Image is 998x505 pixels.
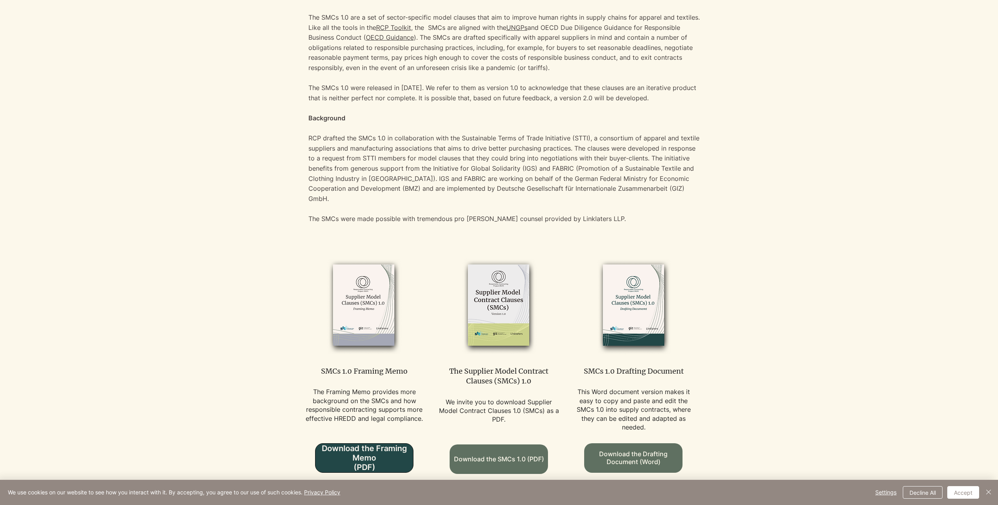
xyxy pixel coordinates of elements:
[308,214,702,224] p: The SMCs were made possible with tremendous pro [PERSON_NAME] counsel provided by Linklaters LLP.
[984,486,993,499] button: Close
[454,455,544,463] span: Download the SMCs 1.0 (PDF)
[875,487,897,498] span: Settings
[366,33,414,41] a: OECD Guidance
[580,257,687,354] img: smcs_drafting_doc_edited.png
[303,387,426,423] p: The Framing Memo provides more background on the SMCs and how responsible contracting supports mo...
[308,133,702,214] p: RCP drafted the SMCs 1.0 in collaboration with the Sustainable Terms of Trade Initiative (STTI), ...
[308,114,345,122] span: Background
[311,257,418,354] img: SMCS_framing-memo_edited.png
[984,487,993,497] img: Close
[947,486,979,499] button: Accept
[903,486,943,499] button: Decline All
[572,366,695,376] p: SMCs 1.0 Drafting Document
[445,257,552,354] img: smcs_1_edited.png
[572,387,695,431] p: This Word document version makes it easy to copy and paste and edit the SMCs 1.0 into supply cont...
[376,24,411,31] a: RCP Toolkit
[8,489,340,496] span: We use cookies on our website to see how you interact with it. By accepting, you agree to our use...
[315,444,413,472] span: Download the Framing Memo (PDF)
[450,444,548,474] a: Download the SMCs 1.0 (PDF)
[506,24,528,31] a: UNGPs
[584,443,683,473] a: Download the Drafting Document (Word)
[584,450,683,466] span: Download the Drafting Document (Word)
[437,366,561,386] p: The Supplier Model Contract Clauses (SMCs) 1.0
[308,83,702,113] p: The SMCs 1.0 were released in [DATE]. We refer to them as version 1.0 to acknowledge that these c...
[308,13,702,73] p: The SMCs 1.0 are a set of sector-specific model clauses that aim to improve human rights in suppl...
[437,398,561,424] p: We invite you to download Supplier Model Contract Clauses 1.0 (SMCs) as a PDF.
[304,489,340,496] a: Privacy Policy
[315,443,413,473] a: Download the Framing Memo (PDF)
[303,366,426,376] p: SMCs 1.0 Framing Memo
